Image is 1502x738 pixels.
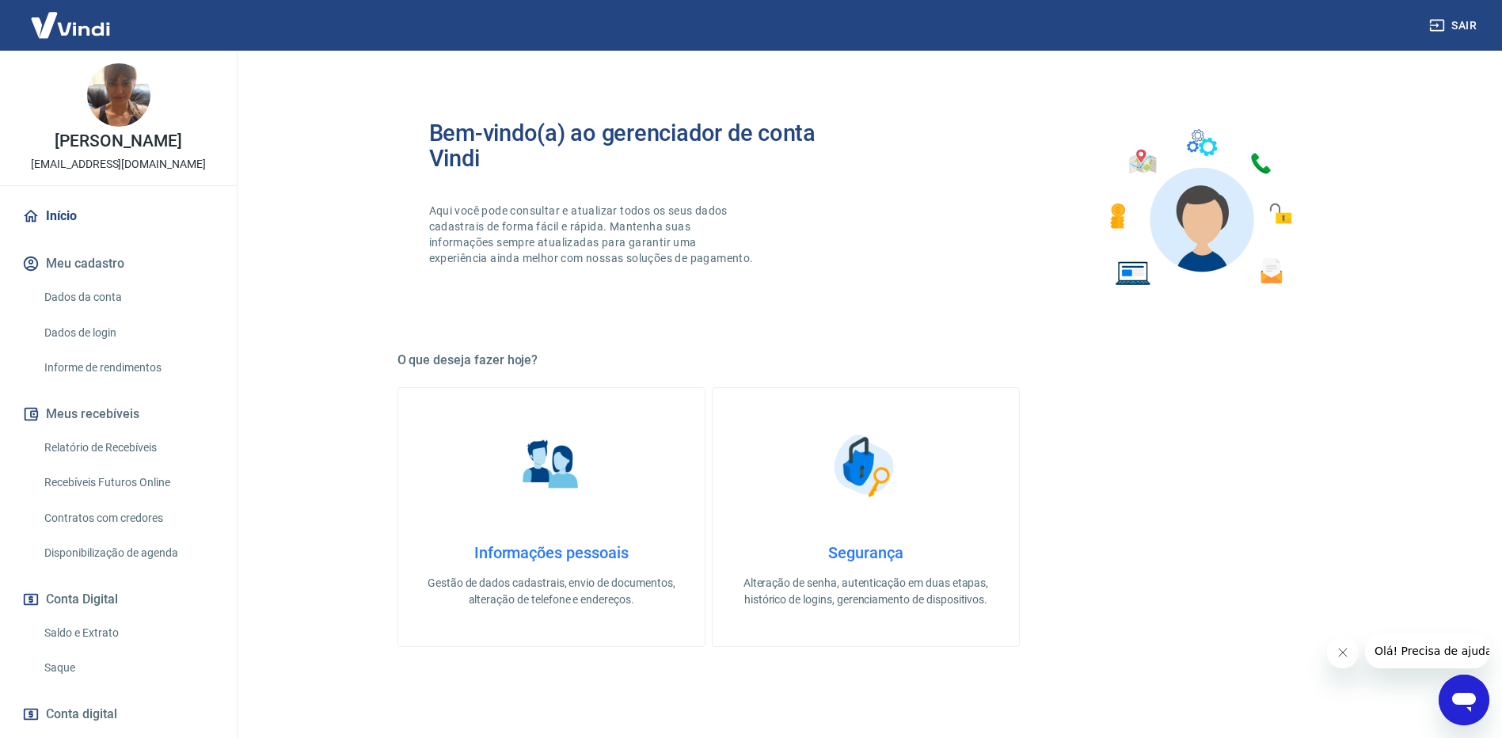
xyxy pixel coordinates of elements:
[424,543,679,562] h4: Informações pessoais
[38,652,218,684] a: Saque
[424,575,679,608] p: Gestão de dados cadastrais, envio de documentos, alteração de telefone e endereços.
[38,466,218,499] a: Recebíveis Futuros Online
[19,246,218,281] button: Meu cadastro
[55,133,181,150] p: [PERSON_NAME]
[38,617,218,649] a: Saldo e Extrato
[38,281,218,314] a: Dados da conta
[10,11,133,24] span: Olá! Precisa de ajuda?
[429,203,757,266] p: Aqui você pode consultar e atualizar todos os seus dados cadastrais de forma fácil e rápida. Mant...
[31,156,206,173] p: [EMAIL_ADDRESS][DOMAIN_NAME]
[19,1,122,49] img: Vindi
[38,352,218,384] a: Informe de rendimentos
[1426,11,1483,40] button: Sair
[19,582,218,617] button: Conta Digital
[38,502,218,534] a: Contratos com credores
[397,352,1335,368] h5: O que deseja fazer hoje?
[19,697,218,732] a: Conta digital
[397,387,705,647] a: Informações pessoaisInformações pessoaisGestão de dados cadastrais, envio de documentos, alteraçã...
[1365,633,1489,668] iframe: Mensagem da empresa
[19,199,218,234] a: Início
[429,120,866,171] h2: Bem-vindo(a) ao gerenciador de conta Vindi
[738,543,994,562] h4: Segurança
[87,63,150,127] img: a8bbd614-93eb-4a6f-948f-d1476001f0a4.jpeg
[38,317,218,349] a: Dados de login
[712,387,1020,647] a: SegurançaSegurançaAlteração de senha, autenticação em duas etapas, histórico de logins, gerenciam...
[19,397,218,432] button: Meus recebíveis
[1096,120,1303,295] img: Imagem de um avatar masculino com diversos icones exemplificando as funcionalidades do gerenciado...
[511,426,591,505] img: Informações pessoais
[38,537,218,569] a: Disponibilização de agenda
[38,432,218,464] a: Relatório de Recebíveis
[1439,675,1489,725] iframe: Botão para abrir a janela de mensagens
[826,426,905,505] img: Segurança
[1327,637,1359,668] iframe: Fechar mensagem
[738,575,994,608] p: Alteração de senha, autenticação em duas etapas, histórico de logins, gerenciamento de dispositivos.
[46,703,117,725] span: Conta digital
